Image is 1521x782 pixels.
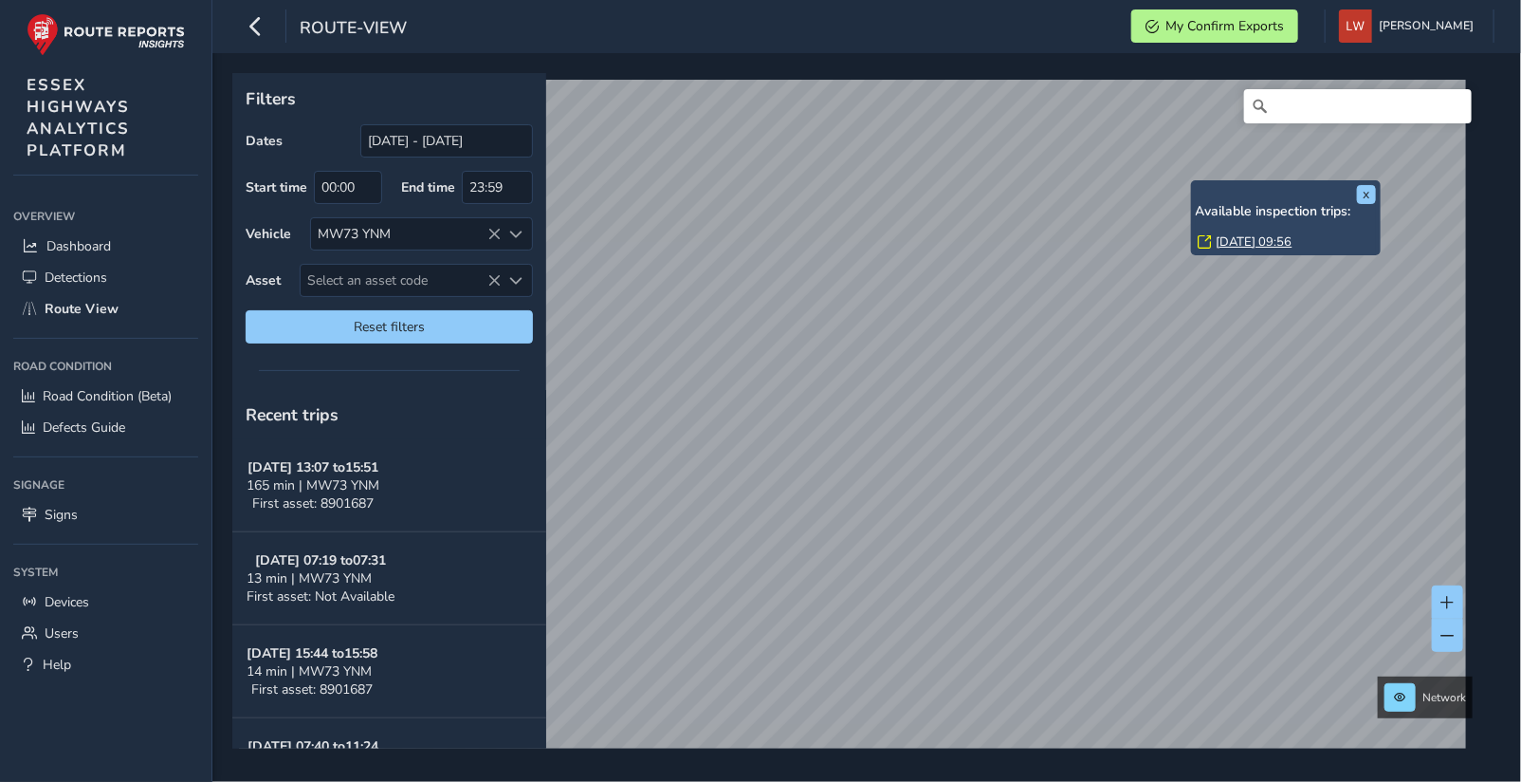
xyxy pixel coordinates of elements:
[45,593,89,611] span: Devices
[1339,9,1372,43] img: diamond-layout
[246,132,283,150] label: Dates
[13,586,198,618] a: Devices
[260,318,519,336] span: Reset filters
[246,310,533,344] button: Reset filters
[1244,89,1472,123] input: Search
[247,644,377,662] strong: [DATE] 15:44 to 15:58
[247,737,378,755] strong: [DATE] 07:40 to 11:24
[45,300,119,318] span: Route View
[301,265,501,296] span: Select an asset code
[252,494,374,512] span: First asset: 8901687
[13,231,198,262] a: Dashboard
[1165,17,1284,35] span: My Confirm Exports
[43,387,172,405] span: Road Condition (Beta)
[1131,9,1298,43] button: My Confirm Exports
[246,178,307,196] label: Start time
[247,587,394,605] span: First asset: Not Available
[13,499,198,531] a: Signs
[232,439,546,532] button: [DATE] 13:07 to15:51165 min | MW73 YNMFirst asset: 8901687
[300,16,407,43] span: route-view
[247,662,372,680] span: 14 min | MW73 YNM
[46,237,111,255] span: Dashboard
[247,458,378,476] strong: [DATE] 13:07 to 15:51
[1196,204,1376,220] h6: Available inspection trips:
[13,262,198,293] a: Detections
[13,412,198,443] a: Defects Guide
[247,476,379,494] span: 165 min | MW73 YNM
[232,532,546,625] button: [DATE] 07:19 to07:3113 min | MW73 YNMFirst asset: Not Available
[1357,185,1376,204] button: x
[1422,690,1466,705] span: Network
[45,506,78,524] span: Signs
[239,80,1466,771] canvas: Map
[401,178,455,196] label: End time
[246,271,281,289] label: Asset
[13,352,198,381] div: Road Condition
[246,86,533,111] p: Filters
[1339,9,1480,43] button: [PERSON_NAME]
[13,202,198,231] div: Overview
[246,225,291,243] label: Vehicle
[45,624,79,642] span: Users
[13,471,198,499] div: Signage
[27,13,185,56] img: rr logo
[43,419,125,437] span: Defects Guide
[232,625,546,718] button: [DATE] 15:44 to15:5814 min | MW73 YNMFirst asset: 8901687
[13,558,198,586] div: System
[13,293,198,325] a: Route View
[13,649,198,680] a: Help
[251,680,373,698] span: First asset: 8901687
[246,403,339,426] span: Recent trips
[311,218,501,250] div: MW73 YNM
[13,381,198,412] a: Road Condition (Beta)
[13,618,198,649] a: Users
[27,74,130,161] span: ESSEX HIGHWAYS ANALYTICS PLATFORM
[43,656,71,674] span: Help
[247,569,372,587] span: 13 min | MW73 YNM
[1217,233,1292,251] a: [DATE] 09:56
[255,551,386,569] strong: [DATE] 07:19 to 07:31
[1379,9,1474,43] span: [PERSON_NAME]
[45,269,107,287] span: Detections
[501,265,532,296] div: Select an asset code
